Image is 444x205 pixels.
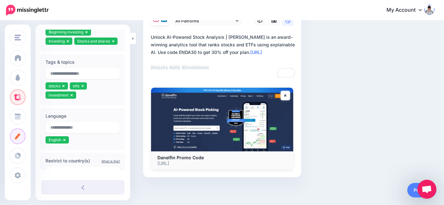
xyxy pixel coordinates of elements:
[49,93,69,97] span: investment
[417,180,436,199] div: Open chat
[101,159,120,163] a: What is this?
[380,3,435,18] a: My Account
[77,39,110,44] span: Stocks and shares
[151,33,296,79] textarea: To enrich screen reader interactions, please activate Accessibility in Grammarly extension settings
[151,33,296,71] div: Unlock AI-Powered Stock Analysis | [PERSON_NAME] is an award-winning analytics tool that ranks st...
[15,35,21,40] img: menu.png
[46,112,120,120] label: Language
[175,18,234,24] span: All Platforms
[6,5,49,15] img: Missinglettr
[73,84,80,88] span: etfs
[46,157,120,165] label: Restrict to country(s)
[157,161,287,166] p: [URL]
[172,16,242,26] a: All Platforms
[157,155,204,160] b: Danelfin Promo Code
[46,58,120,66] label: Tags & topics
[49,30,83,34] span: Beginning investing
[49,84,60,88] span: stocks
[151,88,293,151] img: Danelfin Promo Code
[407,183,436,197] a: Publish
[49,138,61,142] span: English
[49,39,65,44] span: Investing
